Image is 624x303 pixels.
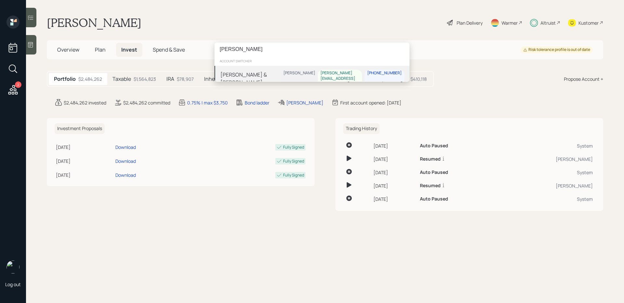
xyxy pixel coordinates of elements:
input: Type a command or search… [214,42,409,56]
div: account switcher [214,56,409,66]
div: [PERSON_NAME] [283,70,315,76]
div: [PERSON_NAME][EMAIL_ADDRESS][DOMAIN_NAME] [320,70,359,87]
div: [PHONE_NUMBER] [367,70,402,76]
div: [PERSON_NAME] & [PERSON_NAME] [220,71,281,86]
